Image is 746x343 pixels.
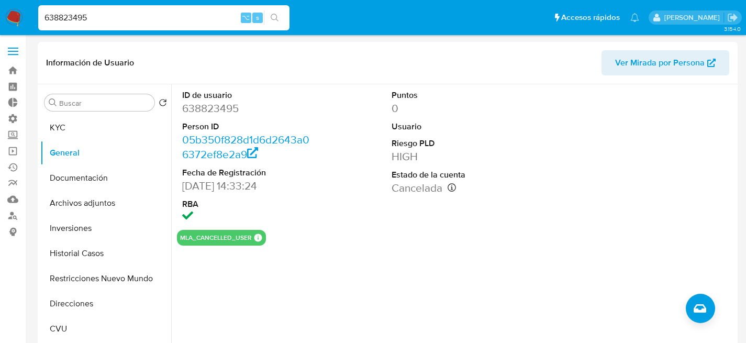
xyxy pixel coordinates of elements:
dt: RBA [182,198,311,210]
a: Notificaciones [630,13,639,22]
button: Historial Casos [40,241,171,266]
dd: HIGH [392,149,521,164]
button: Direcciones [40,291,171,316]
button: KYC [40,115,171,140]
span: Accesos rápidos [561,12,620,23]
button: CVU [40,316,171,341]
button: Restricciones Nuevo Mundo [40,266,171,291]
span: Ver Mirada por Persona [615,50,705,75]
dt: Person ID [182,121,311,132]
span: ⌥ [242,13,250,23]
button: Documentación [40,165,171,191]
dt: Estado de la cuenta [392,169,521,181]
dt: Puntos [392,90,521,101]
span: s [256,13,259,23]
button: Volver al orden por defecto [159,98,167,110]
input: Buscar [59,98,150,108]
button: General [40,140,171,165]
button: mla_cancelled_user [180,236,252,240]
button: Archivos adjuntos [40,191,171,216]
input: Buscar usuario o caso... [38,11,290,25]
dd: 638823495 [182,101,311,116]
a: 05b350f828d1d6d2643a06372ef8e2a9 [182,132,309,162]
dd: Cancelada [392,181,521,195]
button: Buscar [49,98,57,107]
a: Salir [727,12,738,23]
button: Ver Mirada por Persona [602,50,729,75]
dt: Riesgo PLD [392,138,521,149]
dd: 0 [392,101,521,116]
h1: Información de Usuario [46,58,134,68]
dd: [DATE] 14:33:24 [182,179,311,193]
button: Inversiones [40,216,171,241]
p: facundo.marin@mercadolibre.com [664,13,723,23]
dt: Usuario [392,121,521,132]
dt: Fecha de Registración [182,167,311,179]
button: search-icon [264,10,285,25]
dt: ID de usuario [182,90,311,101]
